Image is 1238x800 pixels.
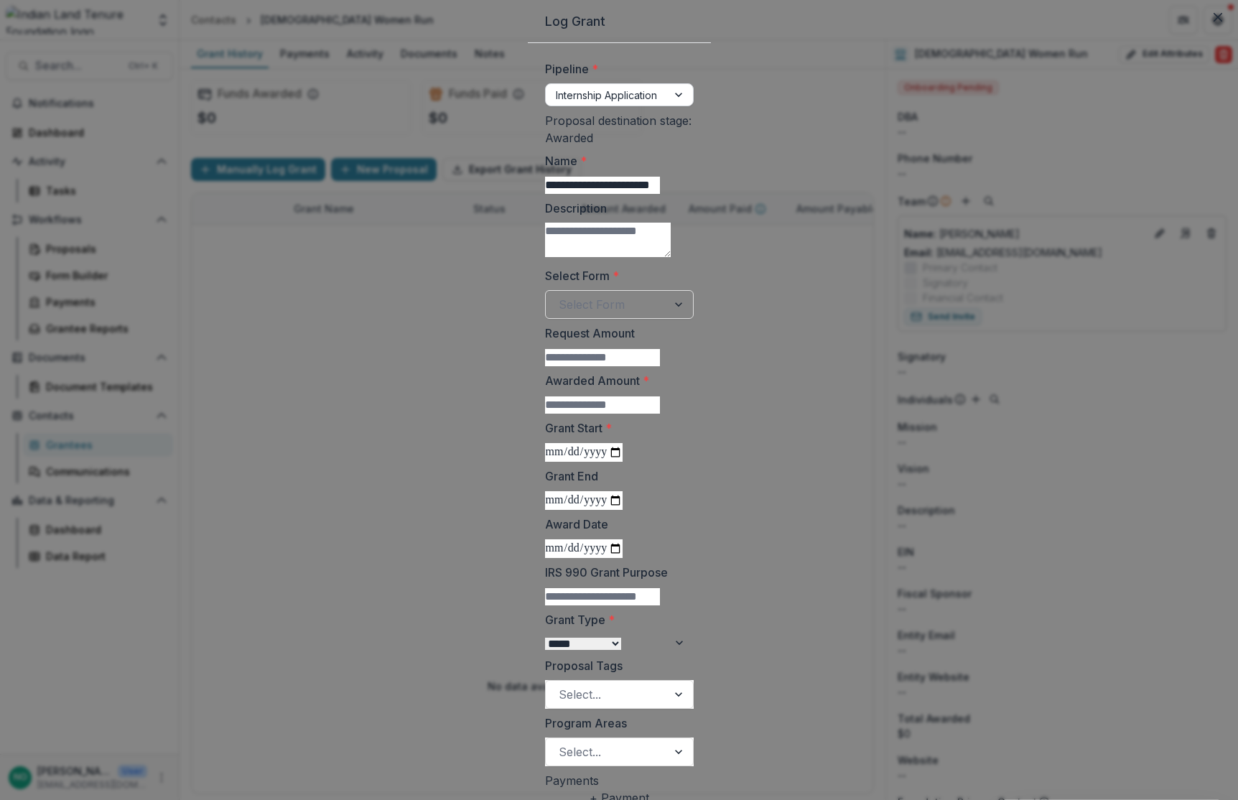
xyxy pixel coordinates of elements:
[545,773,599,788] label: Payments
[545,129,692,146] p: Awarded
[545,611,685,628] label: Grant Type
[545,715,685,732] label: Program Areas
[545,267,685,284] label: Select Form
[545,372,685,389] label: Awarded Amount
[545,200,685,217] label: Description
[545,152,685,169] label: Name
[545,112,692,146] div: Proposal destination stage:
[545,516,685,533] label: Award Date
[545,468,685,485] label: Grant End
[545,325,685,342] label: Request Amount
[545,564,685,581] label: IRS 990 Grant Purpose
[545,419,685,437] label: Grant Start
[1206,6,1229,29] button: Close
[545,657,685,674] label: Proposal Tags
[545,60,685,78] label: Pipeline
